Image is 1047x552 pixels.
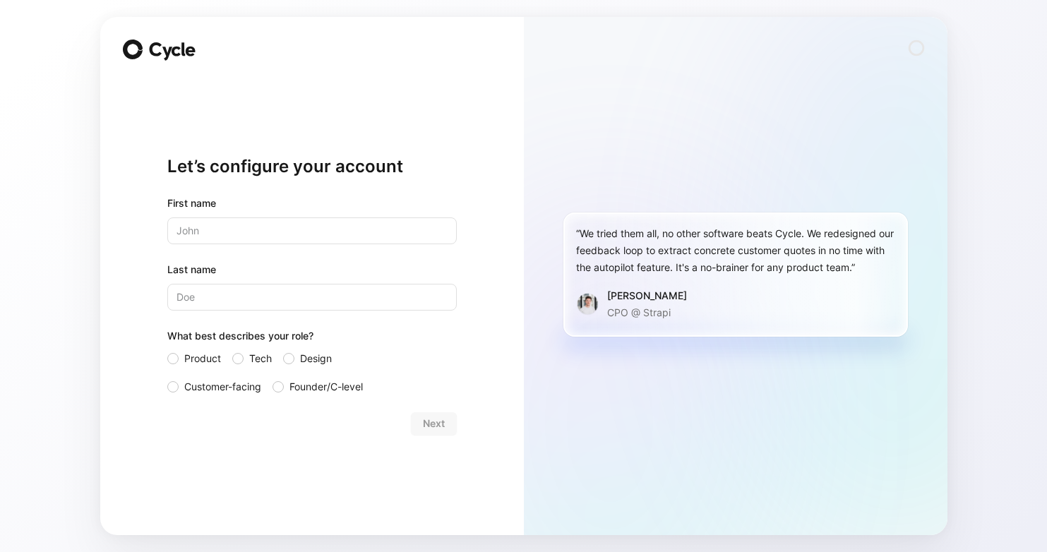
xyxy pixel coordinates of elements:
div: “We tried them all, no other software beats Cycle. We redesigned our feedback loop to extract con... [576,225,895,276]
span: Founder/C-level [289,378,363,395]
input: Doe [167,284,457,311]
span: Product [184,350,221,367]
p: CPO @ Strapi [607,304,687,321]
div: What best describes your role? [167,328,457,350]
input: John [167,217,457,244]
span: Design [300,350,332,367]
label: Last name [167,261,457,278]
h1: Let’s configure your account [167,155,457,178]
span: Customer-facing [184,378,261,395]
div: First name [167,195,457,212]
span: Tech [249,350,272,367]
div: [PERSON_NAME] [607,287,687,304]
